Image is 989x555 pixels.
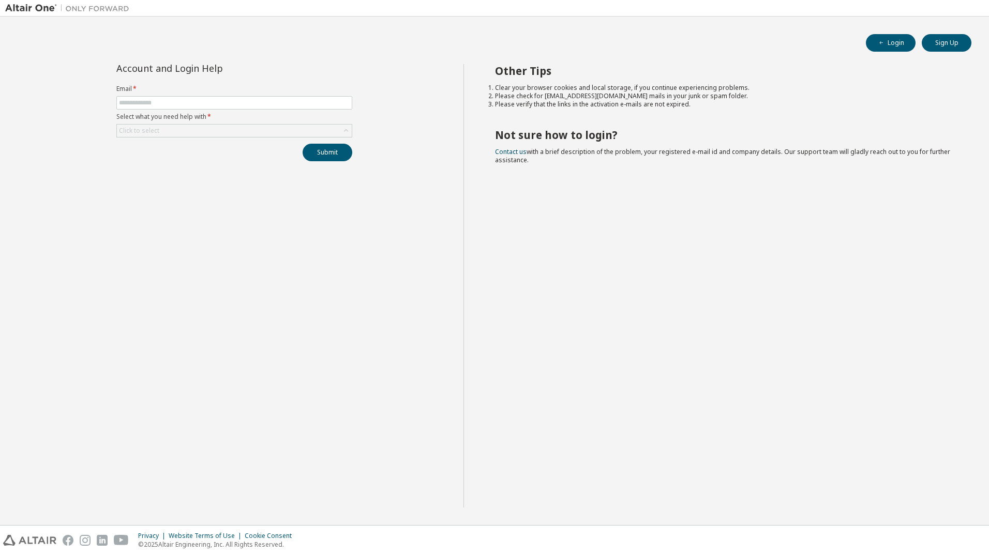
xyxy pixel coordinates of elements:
img: youtube.svg [114,535,129,546]
li: Please check for [EMAIL_ADDRESS][DOMAIN_NAME] mails in your junk or spam folder. [495,92,953,100]
div: Click to select [119,127,159,135]
h2: Not sure how to login? [495,128,953,142]
div: Cookie Consent [245,532,298,540]
img: altair_logo.svg [3,535,56,546]
div: Website Terms of Use [169,532,245,540]
span: with a brief description of the problem, your registered e-mail id and company details. Our suppo... [495,147,950,164]
img: facebook.svg [63,535,73,546]
img: instagram.svg [80,535,91,546]
a: Contact us [495,147,527,156]
button: Sign Up [922,34,971,52]
img: Altair One [5,3,134,13]
label: Email [116,85,352,93]
button: Login [866,34,916,52]
div: Account and Login Help [116,64,305,72]
label: Select what you need help with [116,113,352,121]
div: Click to select [117,125,352,137]
button: Submit [303,144,352,161]
li: Clear your browser cookies and local storage, if you continue experiencing problems. [495,84,953,92]
p: © 2025 Altair Engineering, Inc. All Rights Reserved. [138,540,298,549]
img: linkedin.svg [97,535,108,546]
h2: Other Tips [495,64,953,78]
li: Please verify that the links in the activation e-mails are not expired. [495,100,953,109]
div: Privacy [138,532,169,540]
